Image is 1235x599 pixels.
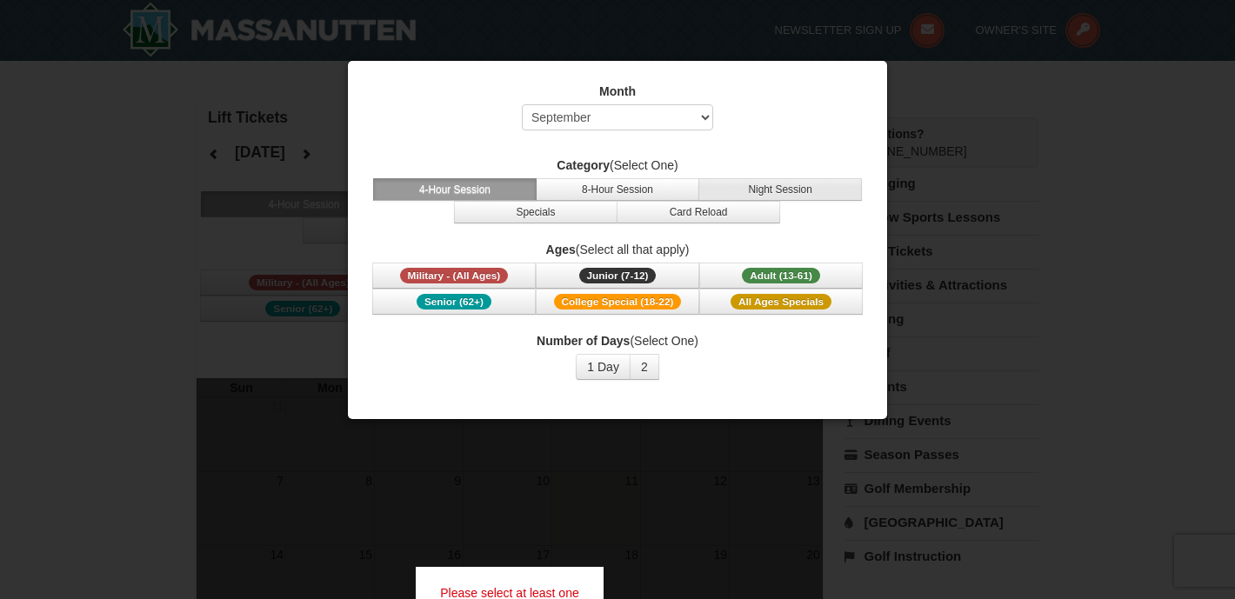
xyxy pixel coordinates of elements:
span: Junior (7-12) [579,268,657,283]
button: Military - (All Ages) [372,263,536,289]
button: Adult (13-61) [699,263,863,289]
span: Adult (13-61) [742,268,820,283]
strong: Number of Days [537,334,630,348]
label: (Select all that apply) [370,241,865,258]
span: College Special (18-22) [554,294,682,309]
label: (Select One) [370,156,865,174]
span: Senior (62+) [417,294,491,309]
strong: Ages [546,243,576,256]
strong: Category [557,158,610,172]
button: 2 [630,354,659,380]
button: Junior (7-12) [536,263,699,289]
span: All Ages Specials [731,294,831,309]
button: Card Reload [617,201,780,223]
button: All Ages Specials [699,289,863,315]
button: Night Session [698,178,862,201]
button: 8-Hour Session [536,178,699,201]
button: 1 Day [576,354,631,380]
button: Senior (62+) [372,289,536,315]
label: (Select One) [370,332,865,349]
strong: Month [599,84,636,98]
span: Military - (All Ages) [400,268,509,283]
button: College Special (18-22) [536,289,699,315]
button: Specials [454,201,617,223]
button: 4-Hour Session [373,178,537,201]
